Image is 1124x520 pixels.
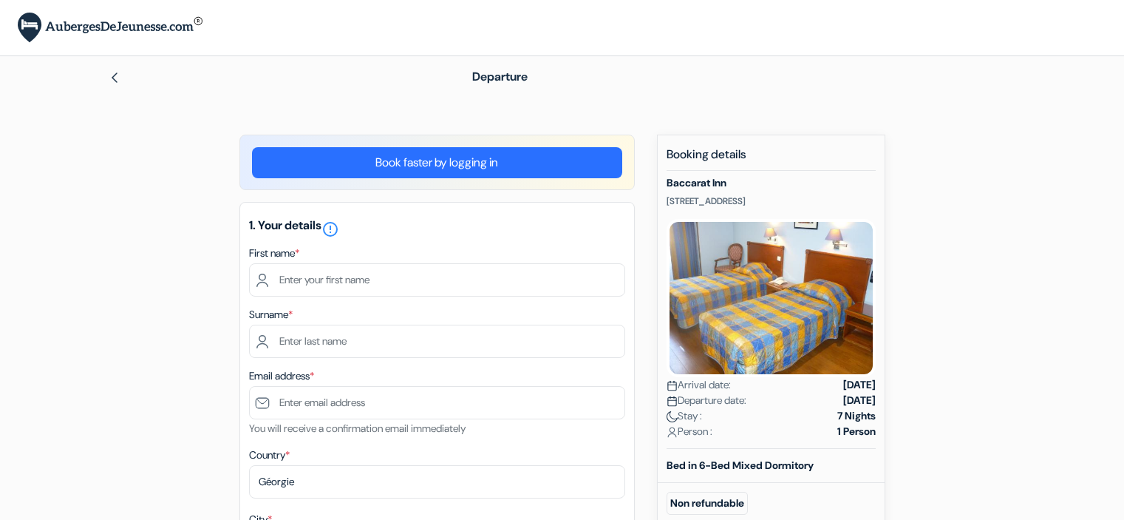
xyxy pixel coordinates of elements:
[667,396,678,407] img: calendar.svg
[375,155,498,170] font: Book faster by logging in
[678,409,702,422] font: Stay :
[249,325,625,358] input: Enter last name
[249,422,466,435] font: You will receive a confirmation email immediately
[667,427,678,438] img: user_icon.svg
[249,217,321,233] font: 1. Your details
[667,195,746,207] font: [STREET_ADDRESS]
[670,496,744,510] font: Non refundable
[249,263,625,297] input: Enter your first name
[667,380,678,391] img: calendar.svg
[678,378,731,391] font: Arrival date:
[843,378,876,391] font: [DATE]
[472,69,528,84] font: Departure
[249,308,288,321] font: Surname
[667,146,746,162] font: Booking details
[667,176,726,189] font: Baccarat Inn
[249,246,295,260] font: First name
[667,459,814,472] font: Bed in 6-Bed Mixed Dormitory
[321,217,339,233] a: error_outline
[109,72,120,84] img: left_arrow.svg
[249,369,310,382] font: Email address
[249,448,285,462] font: Country
[249,386,625,419] input: Enter email address
[678,425,712,438] font: Person :
[321,220,339,238] font: error_outline
[678,394,746,407] font: Departure date:
[18,13,202,43] img: YouthHostels.com
[843,394,876,407] font: [DATE]
[837,425,876,438] font: 1 Person
[252,147,622,178] a: Book faster by logging in
[667,411,678,422] img: moon.svg
[837,409,876,422] font: 7 Nights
